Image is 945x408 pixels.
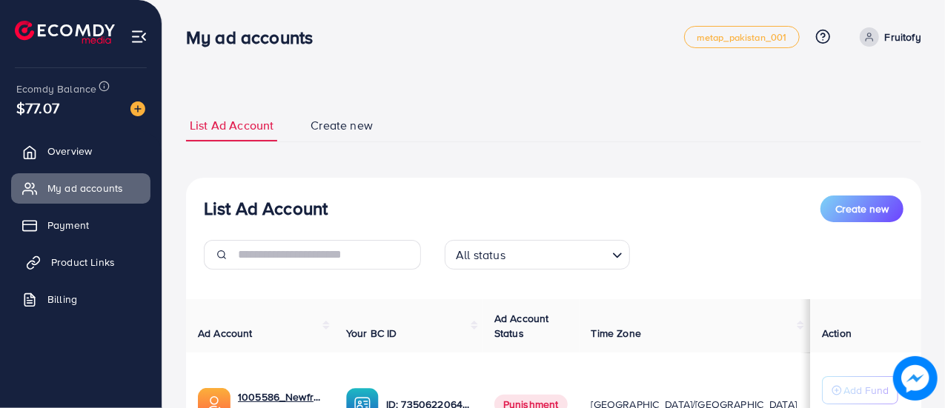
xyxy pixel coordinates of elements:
span: My ad accounts [47,181,123,195]
input: Search for option [510,241,606,266]
span: Your BC ID [346,326,397,341]
span: Ecomdy Balance [16,81,96,96]
p: Add Fund [843,381,889,399]
a: Overview [11,136,150,166]
span: Product Links [51,255,115,270]
span: List Ad Account [190,117,273,134]
img: image [130,101,145,116]
img: logo [15,21,115,44]
span: Payment [47,218,89,233]
span: metap_pakistan_001 [697,33,787,42]
span: Create new [835,201,889,216]
button: Add Fund [822,376,898,404]
a: metap_pakistan_001 [684,26,800,48]
span: Ad Account [198,326,253,341]
a: 1005586_Newfruitofy_1718275827191 [238,389,322,404]
h3: List Ad Account [204,198,328,219]
span: Overview [47,144,92,158]
span: Create new [311,117,373,134]
a: Payment [11,210,150,240]
span: Billing [47,292,77,307]
div: Search for option [445,240,630,270]
img: image [893,356,938,401]
span: All status [453,244,508,266]
span: Ad Account Status [494,311,549,341]
a: My ad accounts [11,173,150,203]
h3: My ad accounts [186,27,325,48]
span: Time Zone [591,326,641,341]
button: Create new [820,195,903,222]
a: Product Links [11,247,150,277]
span: Action [822,326,852,341]
a: Billing [11,284,150,314]
span: $77.07 [16,97,59,118]
p: Fruitofy [885,28,921,46]
img: menu [130,28,147,45]
a: Fruitofy [854,27,921,47]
